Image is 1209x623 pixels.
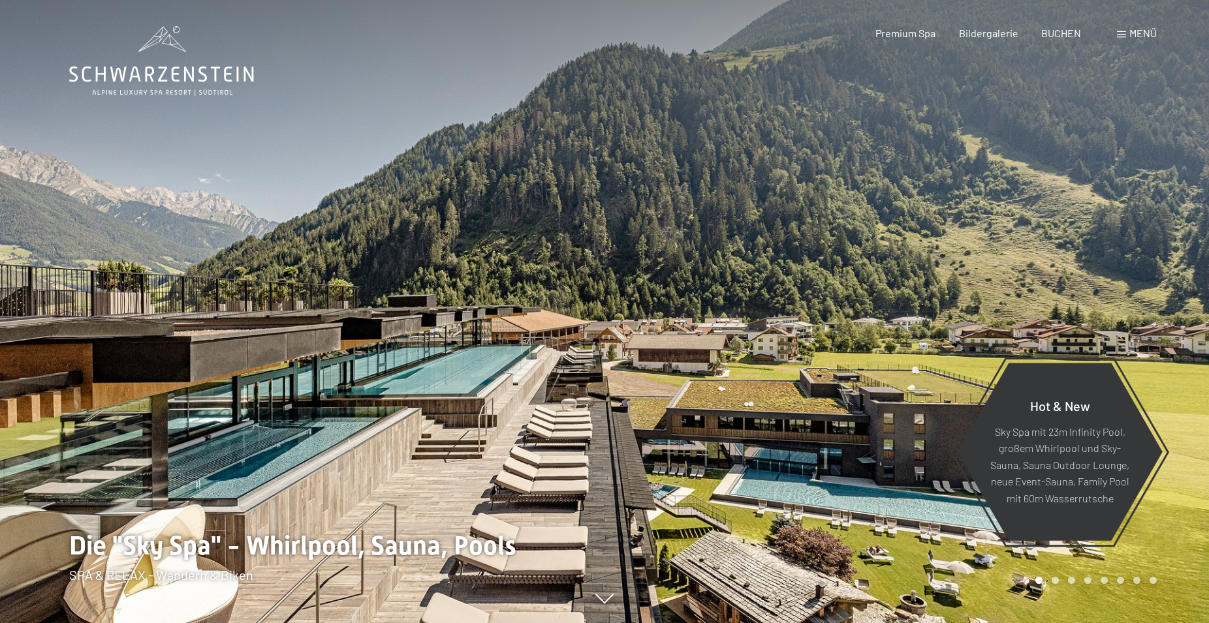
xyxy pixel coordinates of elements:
div: Carousel Page 2 [1052,577,1059,584]
div: Carousel Page 4 [1084,577,1091,584]
a: Premium Spa [875,27,935,39]
div: Carousel Page 5 [1101,577,1108,584]
div: Carousel Pagination [1031,577,1157,584]
div: Carousel Page 8 [1150,577,1157,584]
a: BUCHEN [1041,27,1081,39]
p: Sky Spa mit 23m Infinity Pool, großem Whirlpool und Sky-Sauna, Sauna Outdoor Lounge, neue Event-S... [989,423,1131,506]
a: Bildergalerie [959,27,1018,39]
div: Carousel Page 7 [1133,577,1140,584]
span: Menü [1129,27,1157,39]
div: Carousel Page 6 [1117,577,1124,584]
div: Carousel Page 3 [1068,577,1075,584]
span: Hot & New [1030,397,1090,413]
div: Carousel Page 1 (Current Slide) [1035,577,1043,584]
a: Hot & New Sky Spa mit 23m Infinity Pool, großem Whirlpool und Sky-Sauna, Sauna Outdoor Lounge, ne... [956,362,1163,541]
